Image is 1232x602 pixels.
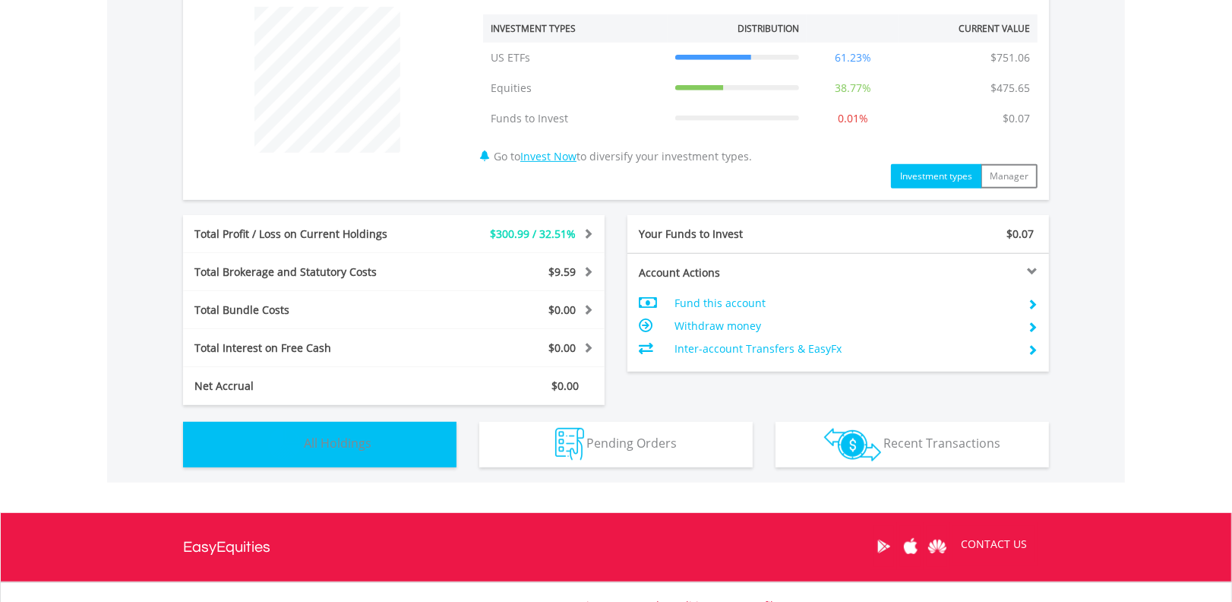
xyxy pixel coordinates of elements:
[183,422,456,467] button: All Holdings
[899,14,1038,43] th: Current Value
[183,379,429,394] div: Net Accrual
[950,523,1038,566] a: CONTACT US
[807,103,899,134] td: 0.01%
[983,43,1038,73] td: $751.06
[551,379,579,393] span: $0.00
[483,103,668,134] td: Funds to Invest
[924,523,950,570] a: Huawei
[483,73,668,103] td: Equities
[587,435,678,451] span: Pending Orders
[520,149,577,163] a: Invest Now
[891,164,981,189] button: Investment types
[183,513,270,581] a: EasyEquities
[183,341,429,356] div: Total Interest on Free Cash
[183,303,429,318] div: Total Bundle Costs
[824,428,881,461] img: transactions-zar-wht.png
[807,43,899,73] td: 61.23%
[807,73,899,103] td: 38.77%
[479,422,753,467] button: Pending Orders
[981,164,1038,189] button: Manager
[183,227,429,242] div: Total Profit / Loss on Current Holdings
[304,435,371,451] span: All Holdings
[738,22,799,35] div: Distribution
[674,337,1016,360] td: Inter-account Transfers & EasyFx
[674,292,1016,315] td: Fund this account
[776,422,1049,467] button: Recent Transactions
[183,265,429,280] div: Total Brokerage and Statutory Costs
[548,265,576,279] span: $9.59
[268,428,301,461] img: holdings-wht.png
[995,103,1038,134] td: $0.07
[483,43,668,73] td: US ETFs
[627,265,839,280] div: Account Actions
[548,303,576,317] span: $0.00
[627,227,839,242] div: Your Funds to Invest
[884,435,1001,451] span: Recent Transactions
[674,315,1016,337] td: Withdraw money
[1006,227,1034,241] span: $0.07
[897,523,924,570] a: Apple
[870,523,897,570] a: Google Play
[483,14,668,43] th: Investment Types
[983,73,1038,103] td: $475.65
[555,428,584,461] img: pending_instructions-wht.png
[548,341,576,355] span: $0.00
[490,227,576,241] span: $300.99 / 32.51%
